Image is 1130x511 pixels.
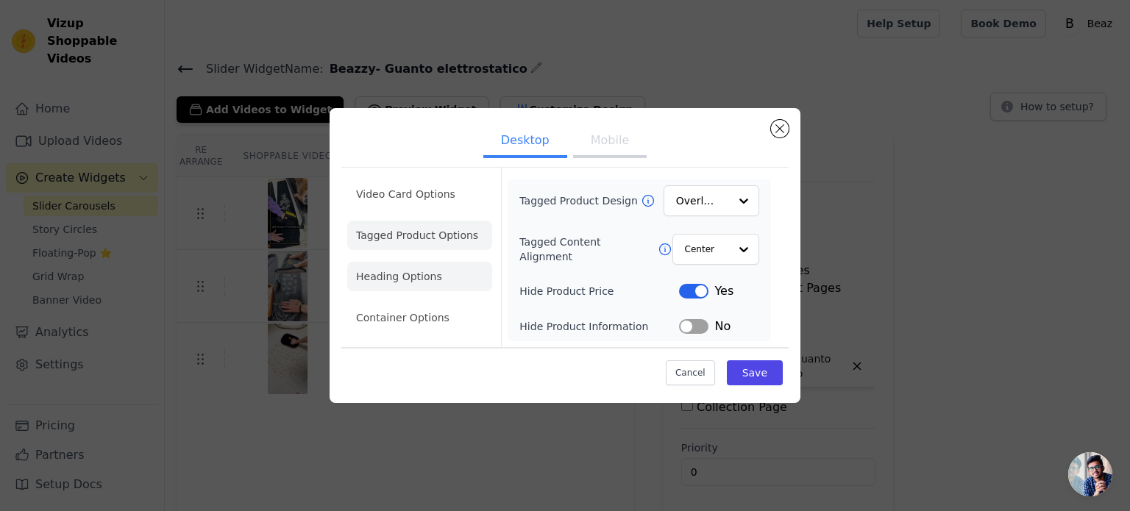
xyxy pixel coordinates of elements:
[714,282,733,300] span: Yes
[727,360,783,385] button: Save
[347,303,492,332] li: Container Options
[666,360,715,385] button: Cancel
[714,318,731,335] span: No
[347,221,492,250] li: Tagged Product Options
[1068,452,1112,496] div: Aprire la chat
[347,262,492,291] li: Heading Options
[483,126,567,158] button: Desktop
[519,193,640,208] label: Tagged Product Design
[519,319,679,334] label: Hide Product Information
[519,284,679,299] label: Hide Product Price
[573,126,647,158] button: Mobile
[519,235,657,264] label: Tagged Content Alignment
[347,179,492,209] li: Video Card Options
[771,120,789,137] button: Close modal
